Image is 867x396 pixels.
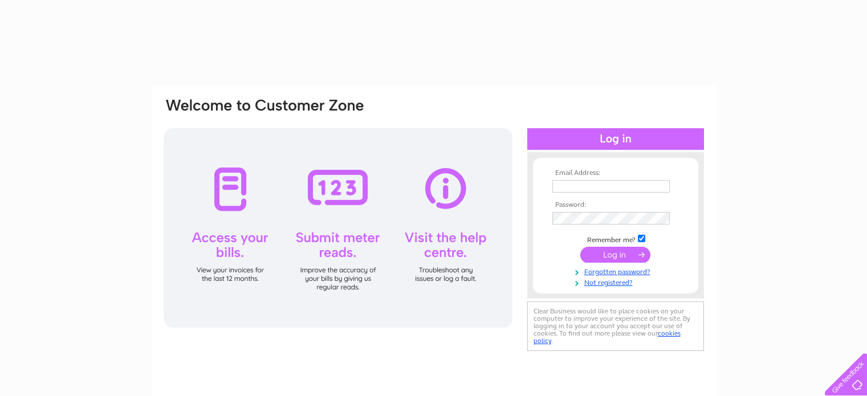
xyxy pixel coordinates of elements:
td: Remember me? [549,233,682,244]
th: Password: [549,201,682,209]
input: Submit [580,247,650,263]
a: Forgotten password? [552,266,682,276]
th: Email Address: [549,169,682,177]
a: cookies policy [534,329,681,345]
a: Not registered? [552,276,682,287]
div: Clear Business would like to place cookies on your computer to improve your experience of the sit... [527,301,704,351]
